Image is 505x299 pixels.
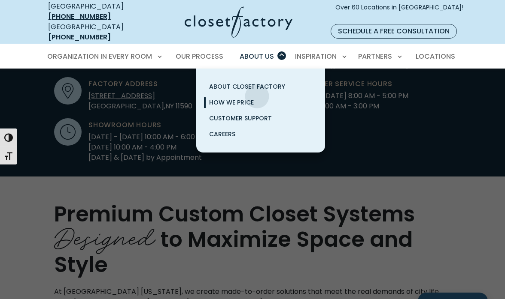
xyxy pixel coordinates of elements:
[185,6,292,38] img: Closet Factory Logo
[48,12,111,21] a: [PHONE_NUMBER]
[209,114,272,123] span: Customer Support
[209,98,254,107] span: How We Price
[41,45,464,69] nav: Primary Menu
[240,51,274,61] span: About Us
[209,82,285,91] span: About Closet Factory
[295,51,337,61] span: Inspiration
[335,3,463,21] span: Over 60 Locations in [GEOGRAPHIC_DATA]!
[416,51,455,61] span: Locations
[196,69,325,152] ul: About Us submenu
[209,130,235,138] span: Careers
[48,1,142,22] div: [GEOGRAPHIC_DATA]
[358,51,392,61] span: Partners
[48,32,111,42] a: [PHONE_NUMBER]
[331,24,457,39] a: Schedule a Free Consultation
[176,51,223,61] span: Our Process
[48,22,142,42] div: [GEOGRAPHIC_DATA]
[47,51,152,61] span: Organization in Every Room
